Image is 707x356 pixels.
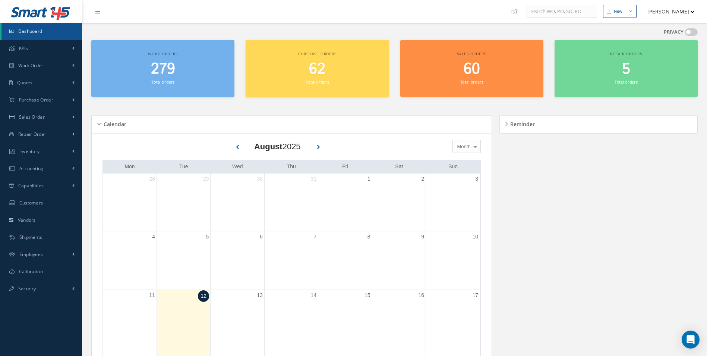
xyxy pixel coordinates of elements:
[420,231,426,242] a: August 9, 2025
[91,40,234,97] a: Work orders 279 Total orders
[285,162,297,171] a: Thursday
[148,51,177,56] span: Work orders
[682,331,700,349] div: Open Intercom Messenger
[18,217,36,223] span: Vendors
[18,285,36,292] span: Security
[18,131,47,137] span: Repair Order
[312,231,318,242] a: August 7, 2025
[18,62,44,69] span: Work Order
[318,231,372,290] td: August 8, 2025
[614,8,622,15] div: New
[622,59,630,80] span: 5
[508,119,535,128] h5: Reminder
[148,174,157,184] a: July 28, 2025
[151,79,174,85] small: Total orders
[363,290,372,301] a: August 15, 2025
[258,231,264,242] a: August 6, 2025
[664,28,684,36] label: PRIVACY
[417,290,426,301] a: August 16, 2025
[640,4,695,19] button: [PERSON_NAME]
[157,174,210,231] td: July 29, 2025
[254,140,301,153] div: 2025
[19,97,53,103] span: Purchase Order
[420,174,426,184] a: August 2, 2025
[148,290,157,301] a: August 11, 2025
[366,174,372,184] a: August 1, 2025
[372,174,426,231] td: August 2, 2025
[211,174,264,231] td: July 30, 2025
[457,51,486,56] span: Sales orders
[19,251,43,257] span: Employees
[19,114,45,120] span: Sales Order
[103,231,157,290] td: August 4, 2025
[460,79,483,85] small: Total orders
[202,174,211,184] a: July 29, 2025
[615,79,638,85] small: Total orders
[18,28,42,34] span: Dashboard
[366,231,372,242] a: August 8, 2025
[447,162,459,171] a: Sunday
[474,174,480,184] a: August 3, 2025
[151,231,157,242] a: August 4, 2025
[464,59,480,80] span: 60
[19,45,28,51] span: KPIs
[309,290,318,301] a: August 14, 2025
[19,200,43,206] span: Customers
[471,290,480,301] a: August 17, 2025
[1,23,82,40] a: Dashboard
[198,290,209,302] a: August 12, 2025
[603,5,637,18] button: New
[471,231,480,242] a: August 10, 2025
[309,59,325,80] span: 62
[318,174,372,231] td: August 1, 2025
[306,79,329,85] small: Total orders
[298,51,337,56] span: Purchase orders
[18,182,44,189] span: Capabilities
[372,231,426,290] td: August 9, 2025
[17,79,33,86] span: Quotes
[19,268,43,275] span: Calibration
[254,142,283,151] b: August
[157,231,210,290] td: August 5, 2025
[211,231,264,290] td: August 6, 2025
[426,174,480,231] td: August 3, 2025
[527,5,597,18] input: Search WO, PO, SO, RO
[255,290,264,301] a: August 13, 2025
[555,40,698,97] a: Repair orders 5 Total orders
[264,231,318,290] td: August 7, 2025
[255,174,264,184] a: July 30, 2025
[205,231,211,242] a: August 5, 2025
[246,40,389,97] a: Purchase orders 62 Total orders
[231,162,244,171] a: Wednesday
[19,165,44,172] span: Accounting
[178,162,190,171] a: Tuesday
[610,51,642,56] span: Repair orders
[264,174,318,231] td: July 31, 2025
[101,119,126,128] h5: Calendar
[309,174,318,184] a: July 31, 2025
[123,162,136,171] a: Monday
[455,143,471,150] span: Month
[394,162,404,171] a: Saturday
[341,162,350,171] a: Friday
[19,148,40,154] span: Inventory
[151,59,175,80] span: 279
[103,174,157,231] td: July 28, 2025
[400,40,543,97] a: Sales orders 60 Total orders
[426,231,480,290] td: August 10, 2025
[19,234,42,240] span: Shipments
